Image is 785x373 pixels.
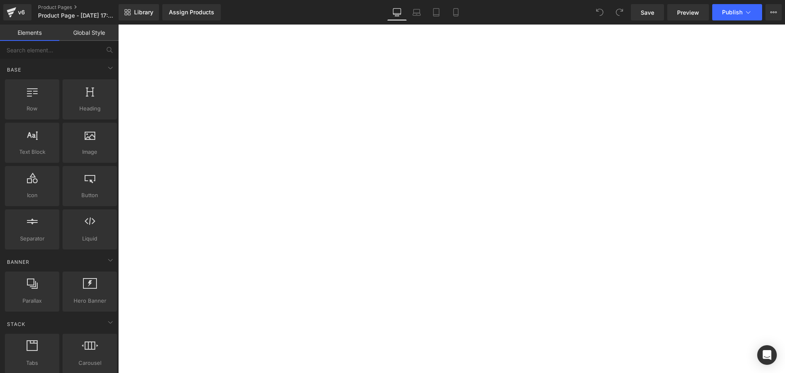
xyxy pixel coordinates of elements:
div: Open Intercom Messenger [757,345,777,365]
span: Library [134,9,153,16]
a: Mobile [446,4,466,20]
a: Laptop [407,4,426,20]
span: Base [6,66,22,74]
span: Carousel [65,359,114,367]
span: Heading [65,104,114,113]
span: Product Page - [DATE] 17:28:51 [38,12,117,19]
a: Preview [667,4,709,20]
a: New Library [119,4,159,20]
a: Tablet [426,4,446,20]
span: Icon [7,191,57,200]
span: Text Block [7,148,57,156]
div: Assign Products [169,9,214,16]
span: Save [641,8,654,17]
button: Publish [712,4,762,20]
span: Publish [722,9,742,16]
span: Liquid [65,234,114,243]
a: v6 [3,4,31,20]
span: Banner [6,258,30,266]
span: Image [65,148,114,156]
span: Tabs [7,359,57,367]
span: Hero Banner [65,297,114,305]
button: Undo [592,4,608,20]
div: v6 [16,7,27,18]
a: Global Style [59,25,119,41]
a: Desktop [387,4,407,20]
button: Redo [611,4,628,20]
a: Product Pages [38,4,132,11]
span: Row [7,104,57,113]
span: Preview [677,8,699,17]
span: Separator [7,234,57,243]
span: Parallax [7,297,57,305]
button: More [765,4,782,20]
span: Button [65,191,114,200]
span: Stack [6,320,26,328]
